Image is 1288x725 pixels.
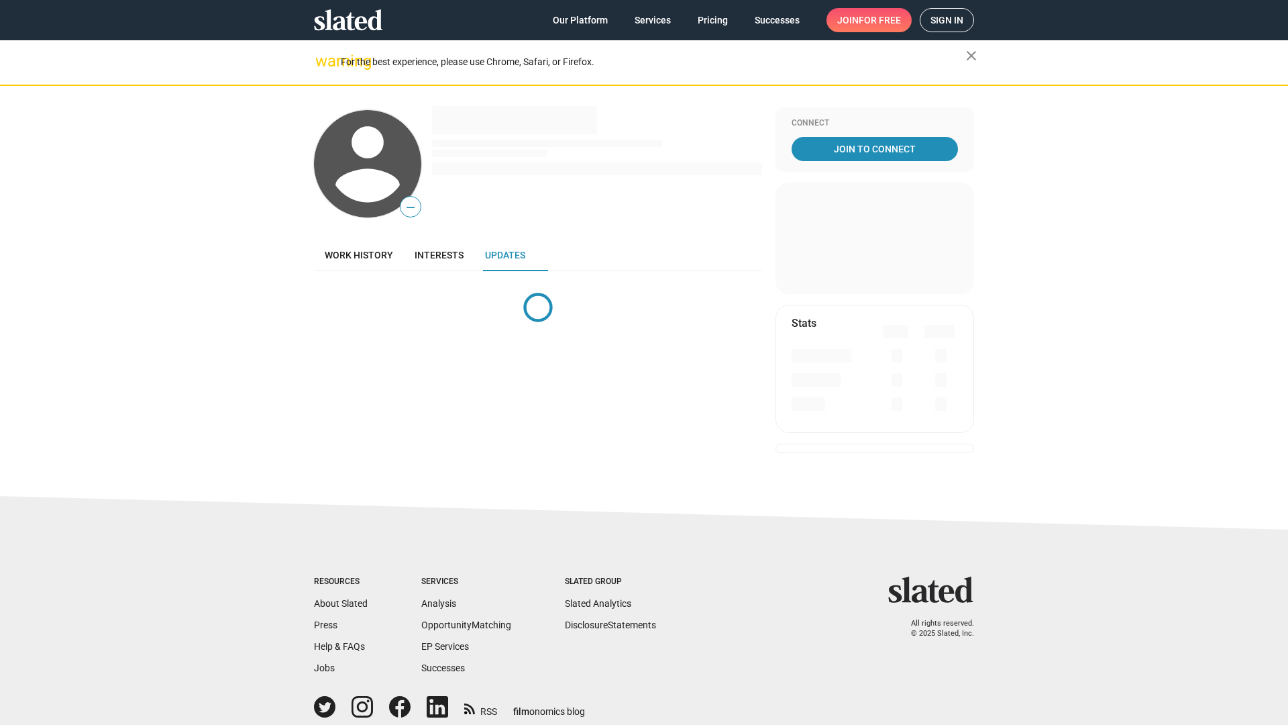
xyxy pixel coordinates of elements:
a: Updates [474,239,536,271]
p: All rights reserved. © 2025 Slated, Inc. [897,619,974,638]
div: Resources [314,577,368,587]
a: Services [624,8,682,32]
a: DisclosureStatements [565,620,656,630]
div: Slated Group [565,577,656,587]
a: OpportunityMatching [421,620,511,630]
span: Interests [415,250,464,260]
a: RSS [464,697,497,718]
span: — [400,199,421,216]
span: Work history [325,250,393,260]
span: Join To Connect [794,137,955,161]
a: Successes [744,8,810,32]
mat-icon: close [963,48,979,64]
div: For the best experience, please use Chrome, Safari, or Firefox. [341,53,966,71]
div: Connect [792,118,958,129]
a: Join To Connect [792,137,958,161]
mat-card-title: Stats [792,316,816,330]
a: Interests [404,239,474,271]
span: Join [837,8,901,32]
span: film [513,706,529,717]
mat-icon: warning [315,53,331,69]
a: Our Platform [542,8,619,32]
span: Sign in [930,9,963,32]
a: Work history [314,239,404,271]
a: Jobs [314,663,335,673]
a: filmonomics blog [513,695,585,718]
a: About Slated [314,598,368,609]
span: for free [859,8,901,32]
a: Successes [421,663,465,673]
span: Pricing [698,8,728,32]
span: Our Platform [553,8,608,32]
span: Updates [485,250,525,260]
a: Sign in [920,8,974,32]
a: Help & FAQs [314,641,365,652]
a: Press [314,620,337,630]
span: Successes [755,8,800,32]
a: Joinfor free [826,8,912,32]
a: Pricing [687,8,739,32]
div: Services [421,577,511,587]
a: EP Services [421,641,469,652]
span: Services [635,8,671,32]
a: Slated Analytics [565,598,631,609]
a: Analysis [421,598,456,609]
